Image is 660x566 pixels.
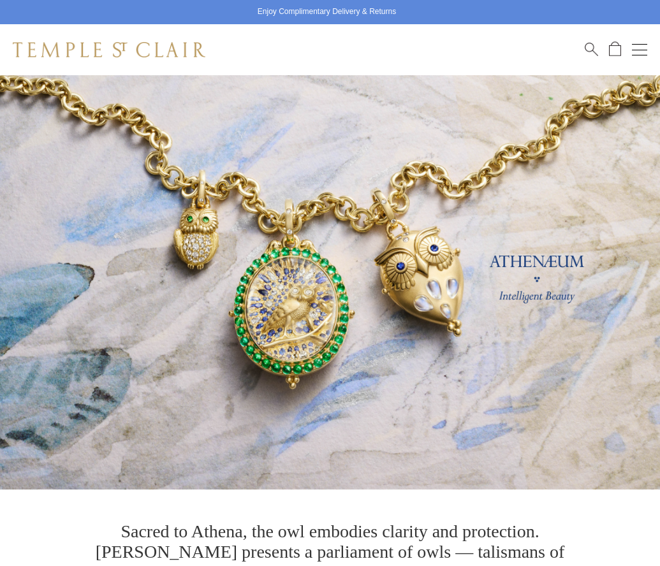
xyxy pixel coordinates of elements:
a: Open Shopping Bag [609,41,621,57]
button: Open navigation [632,42,647,57]
p: Enjoy Complimentary Delivery & Returns [258,6,396,18]
a: Search [585,41,598,57]
img: Temple St. Clair [13,42,205,57]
